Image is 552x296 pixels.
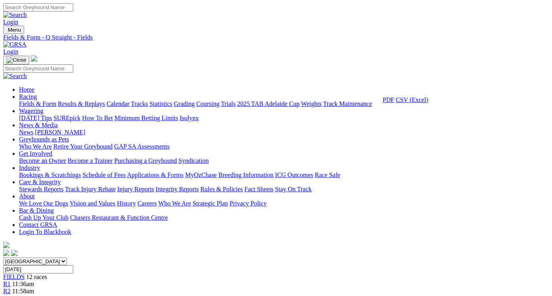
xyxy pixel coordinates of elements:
a: Stewards Reports [19,186,63,192]
a: Schedule of Fees [82,172,125,178]
a: Who We Are [158,200,191,207]
a: News & Media [19,122,58,128]
a: Injury Reports [117,186,154,192]
a: Retire Your Greyhound [53,143,113,150]
span: Menu [8,27,21,33]
a: Who We Are [19,143,52,150]
div: About [19,200,549,207]
a: MyOzChase [185,172,217,178]
a: Get Involved [19,150,52,157]
a: ICG Outcomes [275,172,313,178]
span: 12 races [26,273,47,280]
a: Fact Sheets [245,186,273,192]
a: GAP SA Assessments [114,143,170,150]
a: CSV (Excel) [396,96,428,103]
a: Industry [19,164,40,171]
a: Syndication [178,157,209,164]
div: Download [383,96,428,104]
a: [PERSON_NAME] [35,129,85,136]
a: Privacy Policy [230,200,267,207]
a: Contact GRSA [19,221,57,228]
div: News & Media [19,129,549,136]
a: Vision and Values [70,200,115,207]
div: Care & Integrity [19,186,549,193]
a: Racing [19,93,37,100]
a: Fields & Form - Q Straight - Fields [3,34,549,41]
a: Careers [137,200,157,207]
div: Greyhounds as Pets [19,143,549,150]
a: Home [19,86,34,93]
a: Chasers Restaurant & Function Centre [70,214,168,221]
a: SUREpick [53,115,80,121]
a: R1 [3,281,11,287]
a: How To Bet [82,115,113,121]
img: facebook.svg [3,250,9,256]
a: Integrity Reports [156,186,199,192]
a: Rules & Policies [200,186,243,192]
a: Become a Trainer [68,157,113,164]
div: Racing [19,100,549,107]
a: Breeding Information [218,172,273,178]
span: 11:36am [12,281,34,287]
a: Grading [174,100,195,107]
a: Bookings & Scratchings [19,172,81,178]
a: [DATE] Tips [19,115,52,121]
span: 11:58am [12,288,34,294]
a: Track Maintenance [323,100,372,107]
a: Fields & Form [19,100,56,107]
a: We Love Our Dogs [19,200,68,207]
a: Strategic Plan [193,200,228,207]
a: Statistics [150,100,173,107]
a: Applications & Forms [127,172,184,178]
a: Stay On Track [275,186,311,192]
a: Weights [301,100,322,107]
a: Cash Up Your Club [19,214,68,221]
a: Race Safe [315,172,340,178]
a: Trials [221,100,235,107]
a: Login To Blackbook [19,228,71,235]
a: Become an Owner [19,157,66,164]
img: logo-grsa-white.png [31,55,37,62]
a: Isolynx [180,115,199,121]
img: GRSA [3,41,27,48]
input: Search [3,64,73,73]
div: Wagering [19,115,549,122]
a: Greyhounds as Pets [19,136,69,143]
a: Minimum Betting Limits [114,115,178,121]
a: Results & Replays [58,100,105,107]
a: News [19,129,33,136]
a: Care & Integrity [19,179,61,185]
input: Select date [3,265,73,273]
a: Tracks [131,100,148,107]
a: Calendar [106,100,129,107]
img: twitter.svg [11,250,17,256]
a: Login [3,48,18,55]
img: Search [3,11,27,19]
a: Purchasing a Greyhound [114,157,177,164]
a: R2 [3,288,11,294]
div: Bar & Dining [19,214,549,221]
a: Bar & Dining [19,207,54,214]
a: About [19,193,35,200]
a: Wagering [19,107,44,114]
input: Search [3,3,73,11]
a: 2025 TAB Adelaide Cup [237,100,300,107]
div: Industry [19,172,549,179]
div: Get Involved [19,157,549,164]
a: Track Injury Rebate [65,186,116,192]
a: Login [3,19,18,25]
button: Toggle navigation [3,56,29,64]
a: History [117,200,136,207]
img: Search [3,73,27,80]
a: PDF [383,96,394,103]
img: Close [6,57,26,63]
a: FIELDS [3,273,25,280]
button: Toggle navigation [3,26,24,34]
img: logo-grsa-white.png [3,242,9,248]
a: Coursing [196,100,220,107]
